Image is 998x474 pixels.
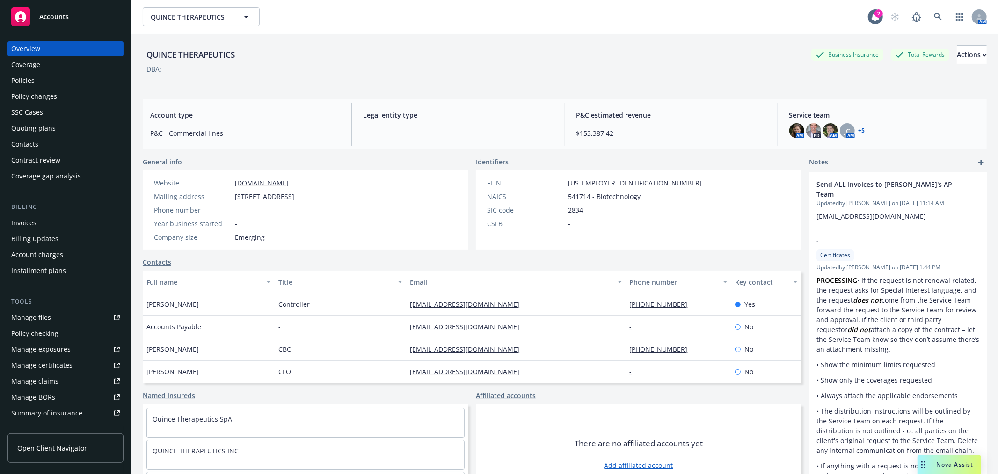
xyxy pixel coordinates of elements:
[7,326,124,341] a: Policy checking
[11,105,43,120] div: SSC Cases
[143,271,275,293] button: Full name
[410,345,527,354] a: [EMAIL_ADDRESS][DOMAIN_NAME]
[11,342,71,357] div: Manage exposures
[7,73,124,88] a: Policies
[630,345,695,354] a: [PHONE_NUMBER]
[816,236,955,246] span: -
[11,390,55,405] div: Manage BORs
[146,64,164,74] div: DBA: -
[363,128,553,138] span: -
[823,123,838,138] img: photo
[154,219,231,229] div: Year business started
[487,178,564,188] div: FEIN
[143,49,239,61] div: QUINCE THERAPEUTICS
[7,406,124,421] a: Summary of insurance
[11,153,60,168] div: Contract review
[630,277,717,287] div: Phone number
[874,9,883,18] div: 2
[937,460,974,468] span: Nova Assist
[11,73,35,88] div: Policies
[11,41,40,56] div: Overview
[143,257,171,267] a: Contacts
[859,128,865,133] a: +5
[568,205,583,215] span: 2834
[7,89,124,104] a: Policy changes
[744,322,753,332] span: No
[278,299,310,309] span: Controller
[568,219,570,229] span: -
[811,49,883,60] div: Business Insurance
[7,105,124,120] a: SSC Cases
[143,391,195,400] a: Named insureds
[7,358,124,373] a: Manage certificates
[918,455,929,474] div: Drag to move
[146,322,201,332] span: Accounts Payable
[630,300,695,309] a: [PHONE_NUMBER]
[143,157,182,167] span: General info
[410,300,527,309] a: [EMAIL_ADDRESS][DOMAIN_NAME]
[154,232,231,242] div: Company size
[11,121,56,136] div: Quoting plans
[410,277,612,287] div: Email
[957,45,987,64] button: Actions
[146,367,199,377] span: [PERSON_NAME]
[476,157,509,167] span: Identifiers
[918,455,981,474] button: Nova Assist
[235,205,237,215] span: -
[275,271,407,293] button: Title
[11,358,73,373] div: Manage certificates
[406,271,626,293] button: Email
[11,247,63,262] div: Account charges
[153,415,232,423] a: Quince Therapeutics SpA
[630,322,640,331] a: -
[7,121,124,136] a: Quoting plans
[7,422,124,437] a: Policy AI ingestions
[806,123,821,138] img: photo
[816,199,979,207] span: Updated by [PERSON_NAME] on [DATE] 11:14 AM
[7,342,124,357] span: Manage exposures
[809,172,987,229] div: Send ALL Invoices to [PERSON_NAME]'s AP TeamUpdatedby [PERSON_NAME] on [DATE] 11:14 AM[EMAIL_ADDR...
[7,57,124,72] a: Coverage
[143,7,260,26] button: QUINCE THERAPEUTICS
[575,438,703,449] span: There are no affiliated accounts yet
[568,192,641,201] span: 541714 - Biotechnology
[820,251,850,259] span: Certificates
[907,7,926,26] a: Report a Bug
[7,202,124,212] div: Billing
[816,212,926,221] span: [EMAIL_ADDRESS][DOMAIN_NAME]
[844,126,850,136] span: JC
[39,13,69,21] span: Accounts
[11,263,66,278] div: Installment plans
[7,231,124,246] a: Billing updates
[847,325,871,334] em: did not
[11,374,58,389] div: Manage claims
[235,192,294,201] span: [STREET_ADDRESS]
[7,4,124,30] a: Accounts
[744,299,755,309] span: Yes
[146,299,199,309] span: [PERSON_NAME]
[7,263,124,278] a: Installment plans
[816,360,979,370] p: • Show the minimum limits requested
[744,367,753,377] span: No
[11,89,57,104] div: Policy changes
[11,406,82,421] div: Summary of insurance
[235,178,289,187] a: [DOMAIN_NAME]
[235,219,237,229] span: -
[7,215,124,230] a: Invoices
[476,391,536,400] a: Affiliated accounts
[151,12,232,22] span: QUINCE THERAPEUTICS
[11,326,58,341] div: Policy checking
[363,110,553,120] span: Legal entity type
[7,374,124,389] a: Manage claims
[487,219,564,229] div: CSLB
[11,215,36,230] div: Invoices
[891,49,949,60] div: Total Rewards
[487,192,564,201] div: NAICS
[7,153,124,168] a: Contract review
[576,110,766,120] span: P&C estimated revenue
[816,406,979,455] p: • The distribution instructions will be outlined by the Service Team on each request. If the dist...
[154,205,231,215] div: Phone number
[7,169,124,184] a: Coverage gap analysis
[816,391,979,400] p: • Always attach the applicable endorsements
[146,344,199,354] span: [PERSON_NAME]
